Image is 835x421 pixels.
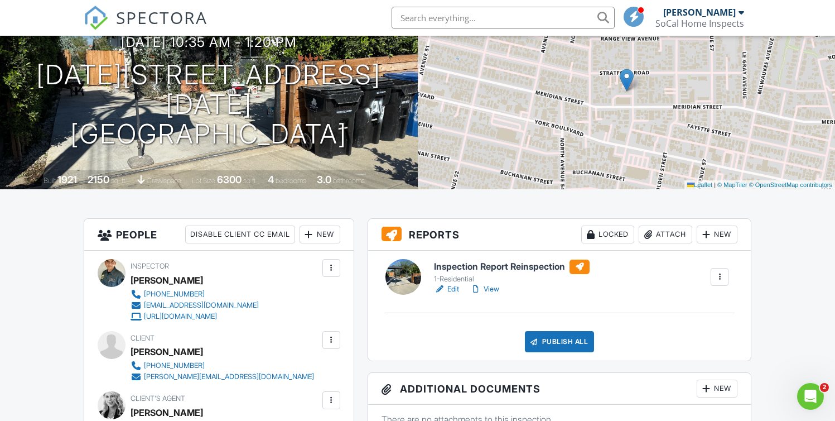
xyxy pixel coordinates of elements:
div: 6300 [217,174,242,185]
div: 1921 [57,174,77,185]
div: SoCal Home Inspects [655,18,744,29]
div: New [697,380,737,398]
span: Built [44,176,56,185]
a: [PHONE_NUMBER] [131,289,259,300]
span: Lot Size [192,176,215,185]
div: New [697,226,737,243]
h1: [DATE][STREET_ADDRESS][DATE] [GEOGRAPHIC_DATA] [18,60,400,149]
span: sq. ft. [111,176,127,185]
span: Inspector [131,262,169,270]
a: Edit [434,284,459,295]
div: 3.0 [317,174,331,185]
div: 1-Residential [434,275,590,284]
div: 4 [268,174,274,185]
input: Search everything... [392,7,615,29]
a: [URL][DOMAIN_NAME] [131,311,259,322]
div: [PHONE_NUMBER] [144,361,205,370]
a: [PHONE_NUMBER] [131,360,314,371]
div: Disable Client CC Email [185,226,295,243]
a: Inspection Report Reinspection 1-Residential [434,260,590,284]
h3: [DATE] 10:35 am - 1:20 pm [121,35,297,50]
div: [PERSON_NAME] [131,272,203,289]
div: [EMAIL_ADDRESS][DOMAIN_NAME] [144,301,259,310]
img: The Best Home Inspection Software - Spectora [84,6,108,30]
span: | [714,181,716,188]
h3: Reports [368,219,751,251]
a: Leaflet [687,181,712,188]
a: View [470,284,499,295]
img: Marker [620,69,634,92]
span: SPECTORA [116,6,207,29]
h3: Additional Documents [368,373,751,405]
h6: Inspection Report Reinspection [434,260,590,274]
div: Locked [581,226,634,243]
h3: People [84,219,354,251]
span: bathrooms [333,176,365,185]
span: sq.ft. [243,176,257,185]
a: [PERSON_NAME] [131,404,203,421]
span: bedrooms [276,176,306,185]
div: 2150 [88,174,109,185]
span: crawlspace [147,176,181,185]
div: Publish All [525,331,595,352]
div: [URL][DOMAIN_NAME] [144,312,217,321]
div: [PERSON_NAME][EMAIL_ADDRESS][DOMAIN_NAME] [144,372,314,381]
div: [PERSON_NAME] [131,343,203,360]
div: [PHONE_NUMBER] [144,290,205,299]
a: [EMAIL_ADDRESS][DOMAIN_NAME] [131,300,259,311]
div: [PERSON_NAME] [663,7,736,18]
iframe: Intercom live chat [797,383,824,410]
a: SPECTORA [84,15,207,39]
span: Client's Agent [131,394,185,403]
a: © OpenStreetMap contributors [749,181,832,188]
a: © MapTiler [717,181,747,188]
span: 2 [820,383,829,392]
div: New [300,226,340,243]
div: Attach [639,226,692,243]
a: [PERSON_NAME][EMAIL_ADDRESS][DOMAIN_NAME] [131,371,314,382]
span: Client [131,334,155,342]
